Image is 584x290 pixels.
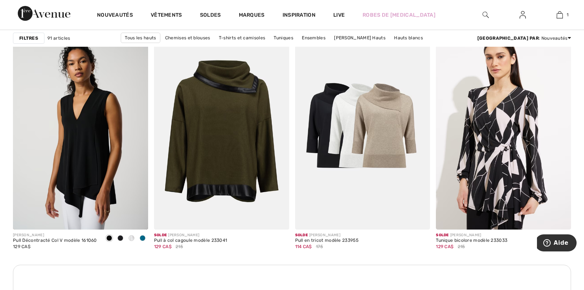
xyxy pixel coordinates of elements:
[537,234,577,253] iframe: Ouvre un widget dans lequel vous pouvez trouver plus d’informations
[363,11,436,19] a: Robes de [MEDICAL_DATA]
[19,35,38,42] strong: Filtres
[436,244,453,249] span: 129 CA$
[104,233,115,245] div: Black
[261,43,320,53] a: Hauts [PERSON_NAME]
[115,233,126,245] div: Midnight Blue 40
[154,27,289,230] img: Pull à col cagoule modèle 233041. OLIVE/NOIR
[390,33,427,43] a: Hauts blancs
[436,27,571,230] img: Tunique bicolore modèle 233033. Black/moonstone
[13,233,97,238] div: [PERSON_NAME]
[47,35,70,42] span: 91 articles
[13,27,148,230] img: Pull Décontracté Col V modèle 161060. Noir
[295,27,430,230] img: Pull en tricot modèle 233955. Noir
[436,238,507,243] div: Tunique bicolore modèle 233033
[13,244,30,249] span: 129 CA$
[295,233,308,237] span: Solde
[295,244,312,249] span: 114 CA$
[270,33,297,43] a: Tuniques
[330,33,389,43] a: [PERSON_NAME] Hauts
[239,12,265,20] a: Marques
[18,6,70,21] img: 1ère Avenue
[121,33,160,43] a: Tous les hauts
[161,33,214,43] a: Chemises et blouses
[154,244,171,249] span: 129 CA$
[557,10,563,19] img: Mon panier
[520,10,526,19] img: Mes infos
[541,10,578,19] a: 1
[126,233,137,245] div: Vanilla 30
[514,10,532,20] a: Se connecter
[298,33,329,43] a: Ensembles
[316,243,323,250] span: 175
[295,233,358,238] div: [PERSON_NAME]
[154,233,167,237] span: Solde
[436,233,449,237] span: Solde
[477,35,571,42] div: : Nouveautés
[477,36,539,41] strong: [GEOGRAPHIC_DATA] par
[227,43,260,53] a: Hauts noirs
[333,11,345,19] a: Live
[154,233,227,238] div: [PERSON_NAME]
[483,10,489,19] img: recherche
[283,12,316,20] span: Inspiration
[200,12,221,20] a: Soldes
[154,238,227,243] div: Pull à col cagoule modèle 233041
[151,12,182,20] a: Vêtements
[295,238,358,243] div: Pull en tricot modèle 233955
[97,12,133,20] a: Nouveautés
[215,33,269,43] a: T-shirts et camisoles
[436,233,507,238] div: [PERSON_NAME]
[176,243,183,250] span: 215
[137,233,148,245] div: Lagoon
[567,11,568,18] span: 1
[13,238,97,243] div: Pull Décontracté Col V modèle 161060
[458,243,465,250] span: 215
